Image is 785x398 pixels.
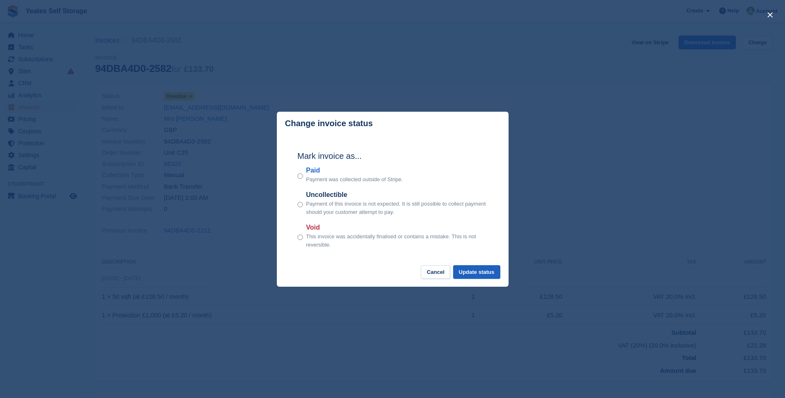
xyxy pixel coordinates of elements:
button: close [763,8,777,22]
label: Paid [306,165,403,175]
button: Cancel [421,265,450,279]
p: This invoice was accidentally finalised or contains a mistake. This is not reversible. [306,233,488,249]
p: Payment of this invoice is not expected. It is still possible to collect payment should your cust... [306,200,488,216]
p: Change invoice status [285,119,373,128]
label: Uncollectible [306,190,488,200]
p: Payment was collected outside of Stripe. [306,175,403,184]
h2: Mark invoice as... [298,150,488,162]
button: Update status [453,265,500,279]
label: Void [306,223,488,233]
